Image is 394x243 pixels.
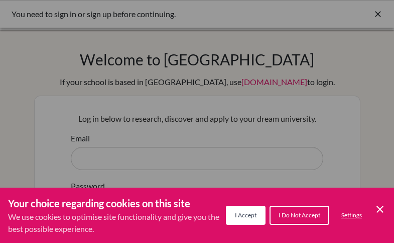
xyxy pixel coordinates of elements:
[8,196,226,211] h3: Your choice regarding cookies on this site
[374,203,386,215] button: Save and close
[333,207,370,224] button: Settings
[341,211,362,219] span: Settings
[235,211,256,219] span: I Accept
[226,206,266,225] button: I Accept
[270,206,329,225] button: I Do Not Accept
[279,211,320,219] span: I Do Not Accept
[8,211,226,235] p: We use cookies to optimise site functionality and give you the best possible experience.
